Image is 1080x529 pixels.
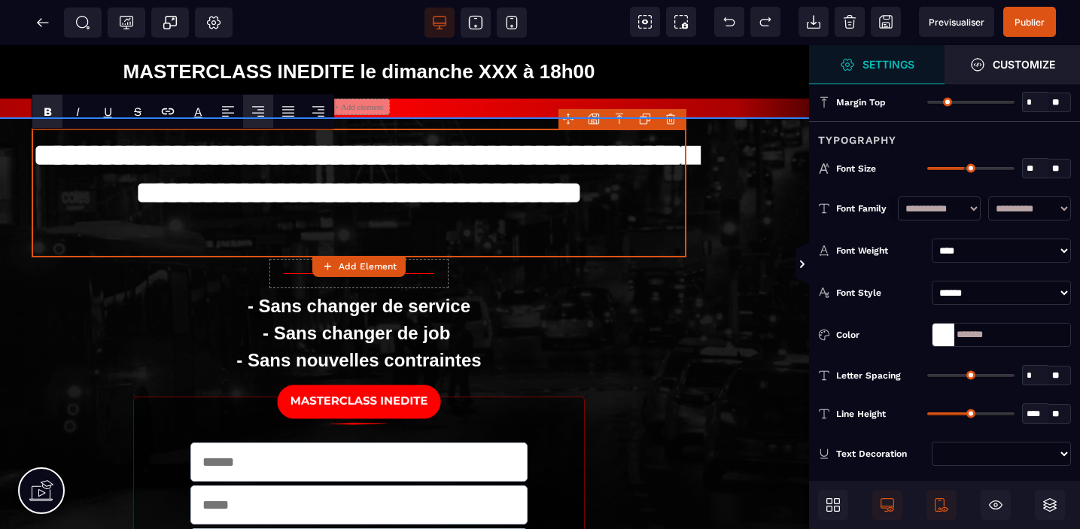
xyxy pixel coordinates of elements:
[312,256,406,277] button: Add Element
[836,327,926,342] div: Color
[134,105,141,119] s: S
[666,7,696,37] span: Screenshot
[123,95,153,128] span: Strike-through
[119,15,134,30] span: Tracking
[1015,17,1045,28] span: Publier
[836,369,901,382] span: Letter Spacing
[809,45,945,84] span: Settings
[836,96,886,108] span: Margin Top
[303,95,333,128] span: Align Right
[945,45,1080,84] span: Open Style Manager
[339,261,397,272] strong: Add Element
[836,201,890,216] div: Font Family
[929,17,984,28] span: Previsualiser
[153,95,183,128] span: Link
[194,105,202,119] p: A
[265,330,453,383] img: 204faf8e3ea6a26df9b9b1147ecb76f0_BONUS_OFFERTS.png
[243,95,273,128] span: Align Center
[862,59,914,70] strong: Settings
[809,121,1080,149] div: Typography
[206,15,221,30] span: Setting Body
[926,490,957,520] span: Mobile Only
[32,244,686,329] h1: - Sans changer de service - Sans changer de job - Sans nouvelles contraintes
[213,95,243,128] span: Align Left
[836,243,926,258] div: Font Weight
[273,95,303,128] span: Align Justify
[872,490,902,520] span: Desktop Only
[104,105,112,119] u: U
[836,446,926,461] div: Text Decoration
[62,95,93,128] span: Italic
[836,408,886,420] span: Line Height
[993,59,1055,70] strong: Customize
[919,7,994,37] span: Preview
[981,490,1011,520] span: Hide/Show Block
[163,15,178,30] span: Popup
[44,105,52,119] b: B
[194,105,202,119] label: Font color
[32,95,62,128] span: Bold
[93,95,123,128] span: Underline
[76,105,80,119] i: I
[836,285,926,300] div: Font Style
[818,490,848,520] span: Open Blocks
[75,15,90,30] span: SEO
[630,7,660,37] span: View components
[1035,490,1065,520] span: Open Layers
[836,163,876,175] span: Font Size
